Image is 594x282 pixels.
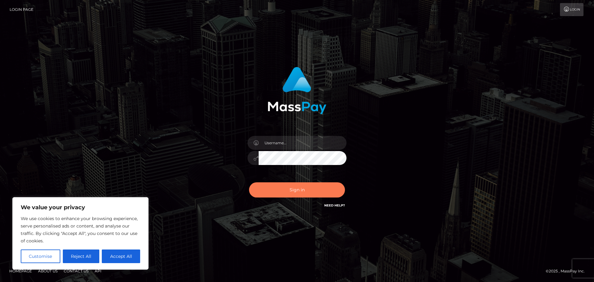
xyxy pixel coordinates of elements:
[268,67,326,114] img: MassPay Login
[259,136,346,150] input: Username...
[21,249,60,263] button: Customise
[12,197,148,270] div: We value your privacy
[546,268,589,275] div: © 2025 , MassPay Inc.
[61,266,91,276] a: Contact Us
[10,3,33,16] a: Login Page
[7,266,34,276] a: Homepage
[92,266,104,276] a: API
[21,204,140,211] p: We value your privacy
[21,215,140,245] p: We use cookies to enhance your browsing experience, serve personalised ads or content, and analys...
[102,249,140,263] button: Accept All
[63,249,100,263] button: Reject All
[560,3,583,16] a: Login
[36,266,60,276] a: About Us
[249,182,345,197] button: Sign in
[324,203,345,207] a: Need Help?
